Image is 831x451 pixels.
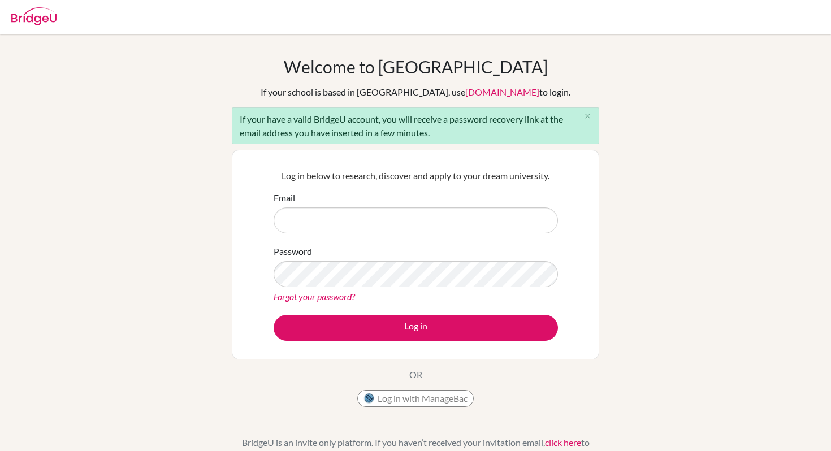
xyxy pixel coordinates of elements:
[274,291,355,302] a: Forgot your password?
[576,108,599,125] button: Close
[232,107,599,144] div: If your have a valid BridgeU account, you will receive a password recovery link at the email addr...
[409,368,422,381] p: OR
[274,315,558,341] button: Log in
[11,7,57,25] img: Bridge-U
[274,245,312,258] label: Password
[465,86,539,97] a: [DOMAIN_NAME]
[274,191,295,205] label: Email
[583,112,592,120] i: close
[545,437,581,448] a: click here
[261,85,570,99] div: If your school is based in [GEOGRAPHIC_DATA], use to login.
[357,390,474,407] button: Log in with ManageBac
[284,57,548,77] h1: Welcome to [GEOGRAPHIC_DATA]
[274,169,558,183] p: Log in below to research, discover and apply to your dream university.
